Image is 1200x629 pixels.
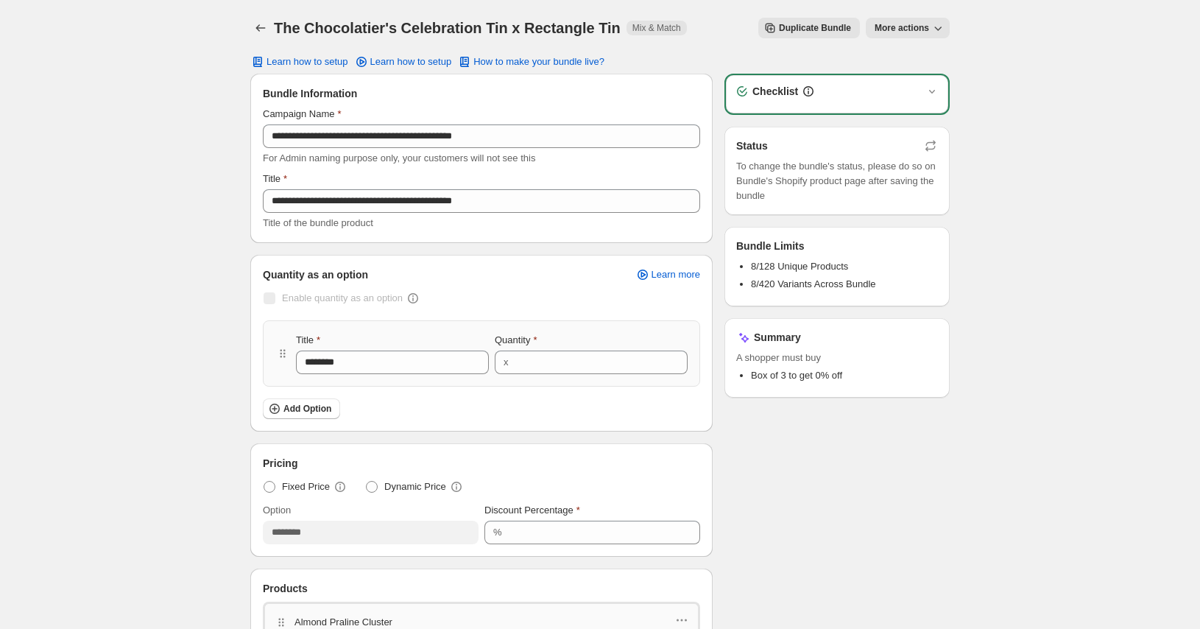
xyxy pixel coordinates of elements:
div: x [504,355,509,370]
h3: Status [736,138,768,153]
span: A shopper must buy [736,351,938,365]
span: Quantity as an option [263,267,368,282]
span: Enable quantity as an option [282,292,403,303]
button: Add Option [263,398,340,419]
button: Duplicate Bundle [758,18,860,38]
a: Learn more [627,264,709,285]
span: Mix & Match [632,22,681,34]
label: Quantity [495,333,537,348]
span: For Admin naming purpose only, your customers will not see this [263,152,535,164]
button: Learn how to setup [241,52,357,72]
label: Option [263,503,291,518]
button: How to make your bundle live? [448,52,613,72]
div: % [493,525,502,540]
span: Pricing [263,456,297,471]
li: Box of 3 to get 0% off [751,368,938,383]
span: Learn how to setup [370,56,452,68]
span: More actions [875,22,929,34]
button: More actions [866,18,950,38]
h3: Checklist [752,84,798,99]
label: Title [296,333,320,348]
span: Add Option [283,403,331,415]
span: Learn how to setup [267,56,348,68]
span: 8/128 Unique Products [751,261,848,272]
a: Learn how to setup [345,52,461,72]
h1: The Chocolatier's Celebration Tin x Rectangle Tin [274,19,621,37]
span: How to make your bundle live? [473,56,604,68]
span: To change the bundle's status, please do so on Bundle's Shopify product page after saving the bundle [736,159,938,203]
h3: Bundle Limits [736,239,805,253]
span: Bundle Information [263,86,357,101]
span: Dynamic Price [384,479,446,494]
span: 8/420 Variants Across Bundle [751,278,876,289]
span: Duplicate Bundle [779,22,851,34]
button: Back [250,18,271,38]
h3: Summary [754,330,801,345]
span: Fixed Price [282,479,330,494]
label: Discount Percentage [484,503,580,518]
label: Campaign Name [263,107,342,122]
span: Learn more [652,269,700,281]
label: Title [263,172,287,186]
span: Products [263,581,308,596]
span: Title of the bundle product [263,217,373,228]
